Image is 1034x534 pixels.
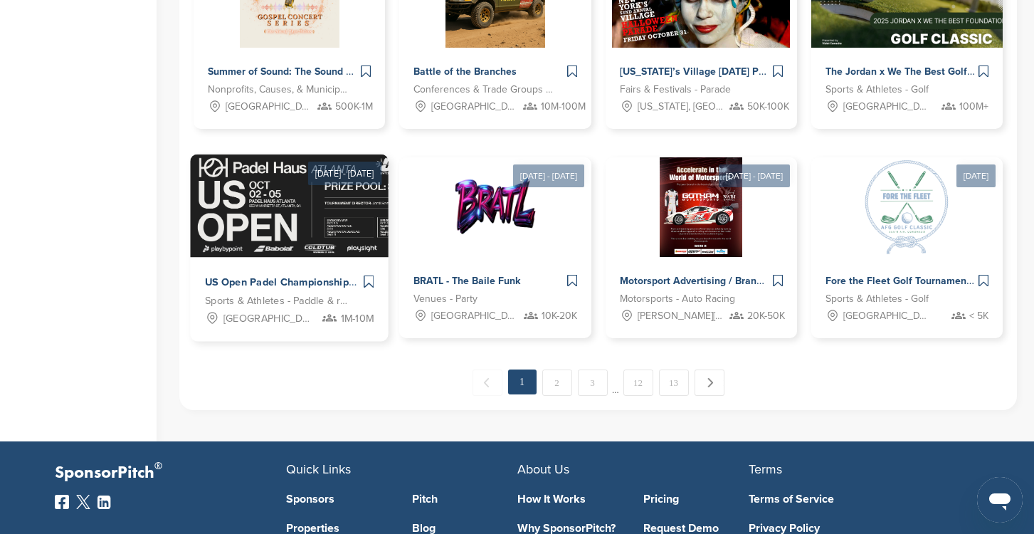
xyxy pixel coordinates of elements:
[208,66,399,78] span: Summer of Sound: The Sound That Unites
[643,493,749,505] a: Pricing
[542,370,572,396] a: 2
[517,493,623,505] a: How It Works
[638,308,726,324] span: [PERSON_NAME][GEOGRAPHIC_DATA][PERSON_NAME], [GEOGRAPHIC_DATA], [GEOGRAPHIC_DATA], [GEOGRAPHIC_DA...
[413,66,517,78] span: Battle of the Branches
[508,370,537,394] em: 1
[843,99,932,115] span: [GEOGRAPHIC_DATA], [GEOGRAPHIC_DATA]
[825,82,929,98] span: Sports & Athletes - Golf
[695,370,724,396] a: Next →
[959,99,988,115] span: 100M+
[623,370,653,396] a: 12
[719,164,790,187] div: [DATE] - [DATE]
[190,155,576,258] img: Sponsorpitch &
[517,461,569,477] span: About Us
[749,461,782,477] span: Terms
[412,493,517,505] a: Pitch
[445,157,545,257] img: Sponsorpitch &
[431,308,519,324] span: [GEOGRAPHIC_DATA], [GEOGRAPHIC_DATA]
[620,66,818,78] span: [US_STATE]’s Village [DATE] Parade - 2025
[811,135,1003,338] a: [DATE] Sponsorpitch & Fore the Fleet Golf Tournament – Supporting Naval Aviation Families Facing ...
[747,308,785,324] span: 20K-50K
[643,523,749,534] a: Request Demo
[412,523,517,534] a: Blog
[969,308,988,324] span: < 5K
[749,523,959,534] a: Privacy Policy
[431,99,519,115] span: [GEOGRAPHIC_DATA], [GEOGRAPHIC_DATA], [US_STATE][GEOGRAPHIC_DATA], [GEOGRAPHIC_DATA], [GEOGRAPHIC...
[208,82,349,98] span: Nonprofits, Causes, & Municipalities - Homelessness
[286,493,391,505] a: Sponsors
[843,308,932,324] span: [GEOGRAPHIC_DATA], [GEOGRAPHIC_DATA]
[341,310,374,327] span: 1M-10M
[606,135,797,338] a: [DATE] - [DATE] Sponsorpitch & Motorsport Advertising / Branding Opportunity Motorsports - Auto R...
[620,291,735,307] span: Motorsports - Auto Racing
[154,457,162,475] span: ®
[541,99,586,115] span: 10M-100M
[638,99,726,115] span: [US_STATE], [GEOGRAPHIC_DATA]
[307,162,381,185] div: [DATE] - [DATE]
[659,370,689,396] a: 13
[286,523,391,534] a: Properties
[473,370,502,396] span: ← Previous
[747,99,789,115] span: 50K-100K
[205,276,475,289] span: US Open Padel Championships at [GEOGRAPHIC_DATA]
[413,291,478,307] span: Venues - Party
[335,99,373,115] span: 500K-1M
[413,82,555,98] span: Conferences & Trade Groups - Entertainment
[513,164,584,187] div: [DATE] - [DATE]
[578,370,608,396] a: 3
[76,495,90,509] img: Twitter
[55,463,286,483] p: SponsorPitch
[857,157,956,257] img: Sponsorpitch &
[286,461,351,477] span: Quick Links
[399,135,591,338] a: [DATE] - [DATE] Sponsorpitch & BRATL - The Baile Funk Venues - Party [GEOGRAPHIC_DATA], [GEOGRAPH...
[620,82,731,98] span: Fairs & Festivals - Parade
[223,310,315,327] span: [GEOGRAPHIC_DATA], [GEOGRAPHIC_DATA]
[413,275,520,287] span: BRATL - The Baile Funk
[542,308,577,324] span: 10K-20K
[190,131,389,342] a: [DATE] - [DATE] Sponsorpitch & US Open Padel Championships at [GEOGRAPHIC_DATA] Sports & Athletes...
[749,493,959,505] a: Terms of Service
[620,275,834,287] span: Motorsport Advertising / Branding Opportunity
[977,477,1023,523] iframe: Button to launch messaging window
[825,291,929,307] span: Sports & Athletes - Golf
[660,157,742,257] img: Sponsorpitch &
[956,164,996,187] div: [DATE]
[226,99,314,115] span: [GEOGRAPHIC_DATA], [GEOGRAPHIC_DATA]
[55,495,69,509] img: Facebook
[517,523,623,534] a: Why SponsorPitch?
[205,293,352,310] span: Sports & Athletes - Paddle & racket sports
[612,370,619,395] span: …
